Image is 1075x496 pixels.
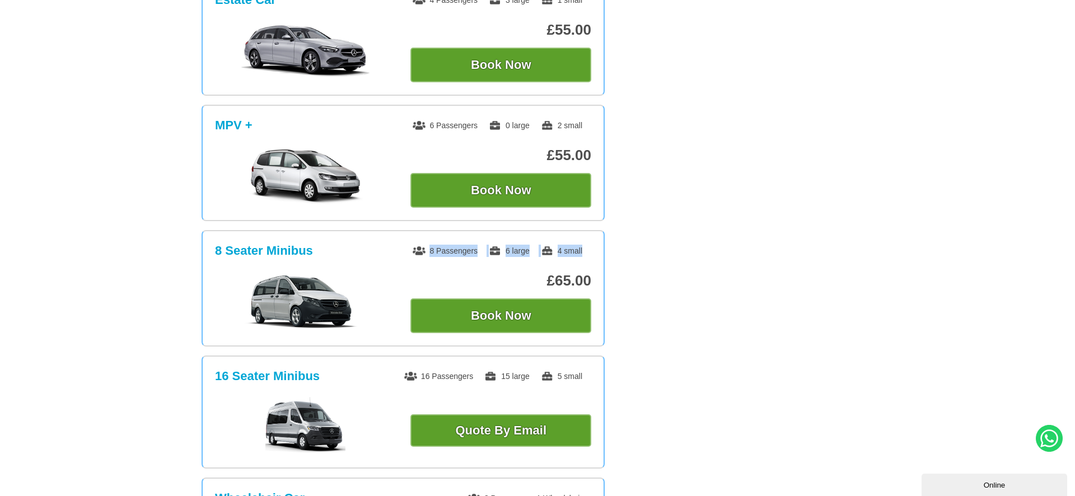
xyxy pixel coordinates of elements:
p: £65.00 [410,272,591,289]
p: £55.00 [410,21,591,39]
h3: 8 Seater Minibus [215,244,313,258]
p: £55.00 [410,147,591,164]
a: Quote By Email [410,414,591,447]
span: 2 small [541,121,582,130]
img: 8 Seater Minibus [221,274,390,330]
iframe: chat widget [922,471,1069,496]
span: 6 Passengers [413,121,478,130]
span: 6 large [489,246,530,255]
span: 16 Passengers [404,372,473,381]
span: 4 small [541,246,582,255]
button: Book Now [410,173,591,208]
img: 16 Seater Minibus [265,397,345,453]
span: 0 large [489,121,530,130]
img: Estate Car [221,23,390,79]
button: Book Now [410,298,591,333]
span: 5 small [541,372,582,381]
h3: 16 Seater Minibus [215,369,320,383]
span: 15 large [484,372,530,381]
h3: MPV + [215,118,253,133]
img: MPV + [221,148,390,204]
span: 8 Passengers [413,246,478,255]
button: Book Now [410,48,591,82]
